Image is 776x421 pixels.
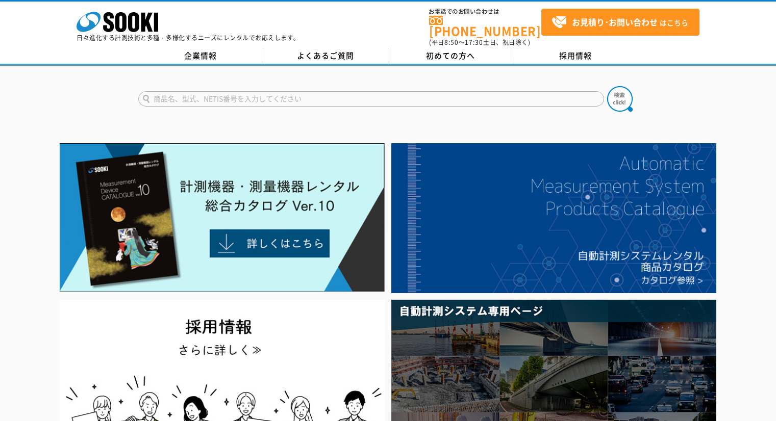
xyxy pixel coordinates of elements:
input: 商品名、型式、NETIS番号を入力してください [138,91,604,107]
span: はこちら [552,15,688,30]
span: お電話でのお問い合わせは [429,9,541,15]
strong: お見積り･お問い合わせ [572,16,658,28]
a: 初めての方へ [388,48,513,64]
img: 自動計測システムカタログ [391,143,716,293]
p: 日々進化する計測技術と多種・多様化するニーズにレンタルでお応えします。 [77,35,300,41]
a: よくあるご質問 [263,48,388,64]
span: 17:30 [465,38,483,47]
span: 初めての方へ [426,50,475,61]
a: 企業情報 [138,48,263,64]
img: Catalog Ver10 [60,143,385,292]
a: お見積り･お問い合わせはこちら [541,9,699,36]
span: (平日 ～ 土日、祝日除く) [429,38,530,47]
span: 8:50 [444,38,459,47]
a: [PHONE_NUMBER] [429,16,541,37]
img: btn_search.png [607,86,633,112]
a: 採用情報 [513,48,638,64]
